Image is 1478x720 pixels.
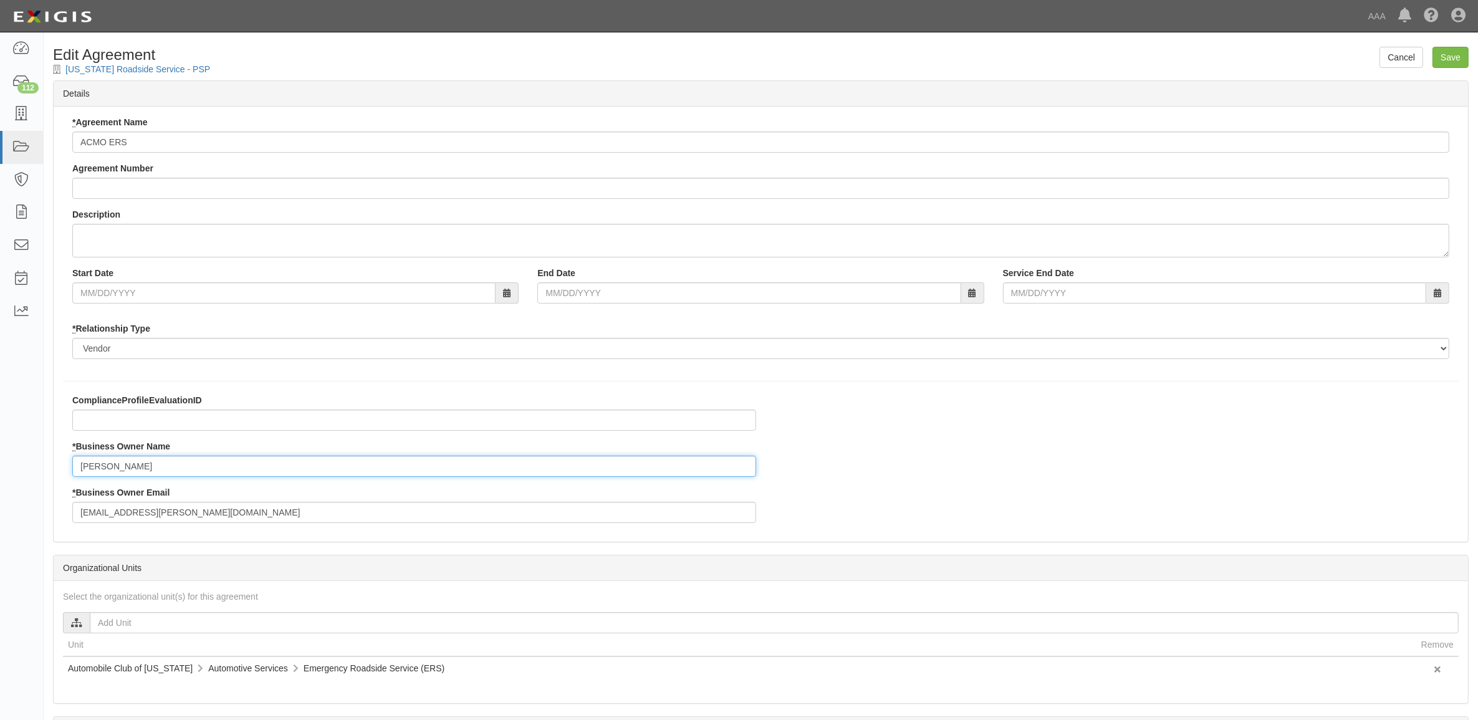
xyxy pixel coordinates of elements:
abbr: required [72,441,75,451]
abbr: required [72,487,75,497]
a: Cancel [1380,47,1423,68]
label: Business Owner Email [72,486,170,499]
th: Unit [63,633,1416,656]
label: ComplianceProfileEvaluationID [72,394,202,406]
input: MM/DD/YYYY [1003,282,1426,304]
abbr: required [72,117,75,127]
h1: Edit Agreement [53,47,1469,63]
label: Business Owner Name [72,440,170,453]
span: Emergency Roadside Service (ERS) [304,663,444,673]
label: Agreement Number [72,162,153,175]
div: Select the organizational unit(s) for this agreement [54,590,1468,603]
input: Add Unit [90,612,1459,633]
span: Automotive Services [208,663,288,673]
abbr: required [72,324,75,334]
input: Save [1432,47,1469,68]
i: Help Center - Complianz [1424,9,1439,24]
a: [US_STATE] Roadside Service - PSP [65,64,210,74]
div: Organizational Units [54,555,1468,581]
input: MM/DD/YYYY [72,282,496,304]
th: Remove [1416,633,1459,656]
label: Description [72,208,120,221]
div: Details [54,81,1468,107]
span: Automobile Club of [US_STATE] [68,663,193,673]
a: Remove organizational unit [1434,663,1441,676]
label: Start Date [72,267,113,279]
div: 112 [17,82,39,94]
label: Relationship Type [72,322,150,335]
label: Service End Date [1003,267,1074,279]
a: AAA [1362,4,1392,29]
img: logo-5460c22ac91f19d4615b14bd174203de0afe785f0fc80cf4dbbc73dc1793850b.png [9,6,95,28]
input: MM/DD/YYYY [537,282,961,304]
label: End Date [537,267,575,279]
label: Agreement Name [72,116,148,128]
